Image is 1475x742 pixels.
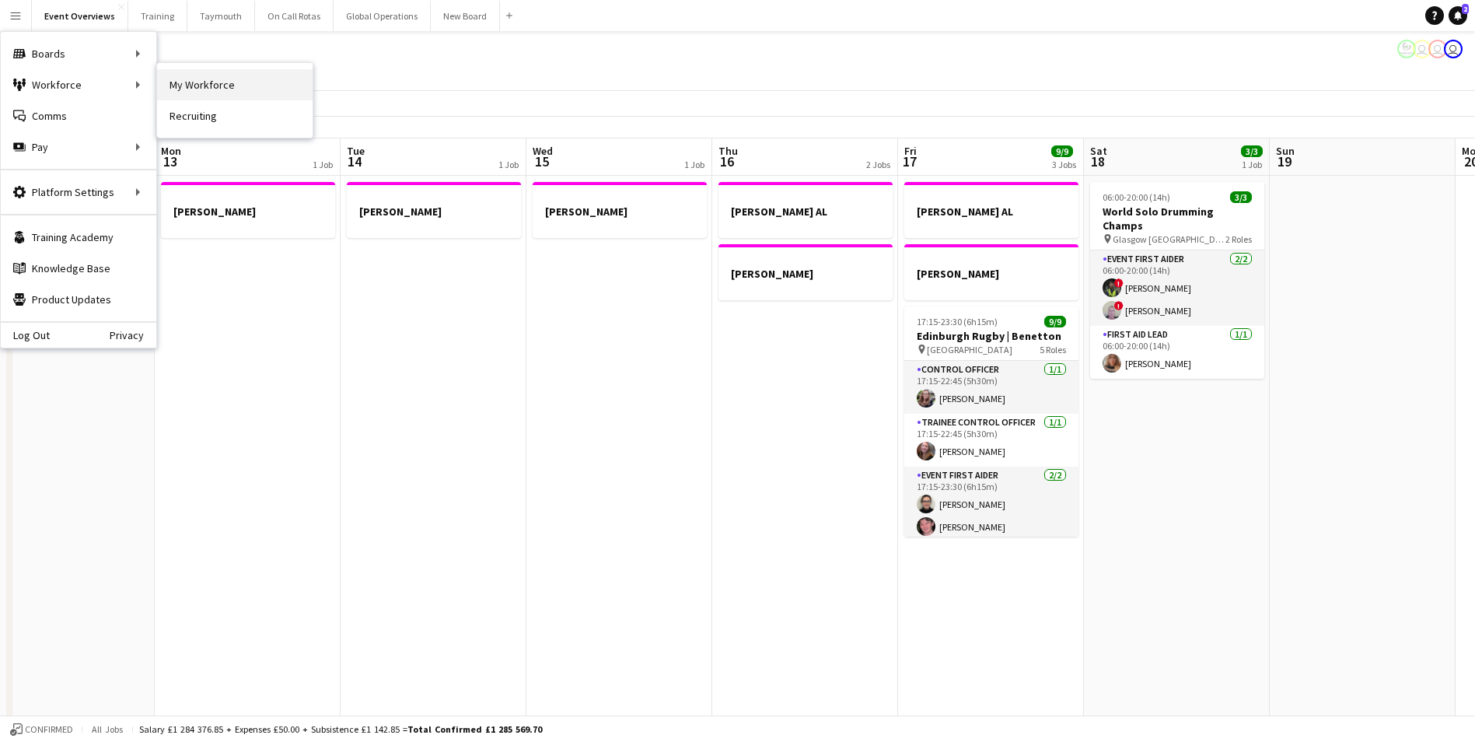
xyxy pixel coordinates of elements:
button: Training [128,1,187,31]
app-job-card: [PERSON_NAME] [161,182,335,238]
h3: Edinburgh Rugby | Benetton [904,329,1078,343]
span: Mon [161,144,181,158]
span: 19 [1274,152,1295,170]
h3: [PERSON_NAME] [904,267,1078,281]
a: Privacy [110,329,156,341]
div: Pay [1,131,156,163]
span: All jobs [89,723,126,735]
a: Training Academy [1,222,156,253]
a: My Workforce [157,69,313,100]
span: Sat [1090,144,1107,158]
div: 1 Job [313,159,333,170]
span: 9/9 [1051,145,1073,157]
app-job-card: [PERSON_NAME] [347,182,521,238]
span: Thu [718,144,738,158]
div: Workforce [1,69,156,100]
div: 3 Jobs [1052,159,1076,170]
span: Fri [904,144,917,158]
span: ! [1114,301,1124,310]
span: Glasgow [GEOGRAPHIC_DATA] Unviersity [1113,233,1225,245]
app-user-avatar: Operations Team [1413,40,1431,58]
h3: [PERSON_NAME] [347,205,521,219]
a: Product Updates [1,284,156,315]
span: 2 [1462,4,1469,14]
a: Knowledge Base [1,253,156,284]
span: 13 [159,152,181,170]
h3: [PERSON_NAME] [718,267,893,281]
app-job-card: 17:15-23:30 (6h15m)9/9Edinburgh Rugby | Benetton [GEOGRAPHIC_DATA]5 RolesControl Officer1/117:15-... [904,306,1078,537]
app-card-role: First Aid Lead1/106:00-20:00 (14h)[PERSON_NAME] [1090,326,1264,379]
span: 3/3 [1230,191,1252,203]
app-job-card: [PERSON_NAME] [904,244,1078,300]
div: Salary £1 284 376.85 + Expenses £50.00 + Subsistence £1 142.85 = [139,723,542,735]
div: Boards [1,38,156,69]
div: 1 Job [498,159,519,170]
span: 06:00-20:00 (14h) [1103,191,1170,203]
button: Confirmed [8,721,75,738]
div: 1 Job [684,159,704,170]
app-user-avatar: Operations Team [1428,40,1447,58]
span: 15 [530,152,553,170]
span: 16 [716,152,738,170]
span: 14 [344,152,365,170]
span: Tue [347,144,365,158]
h3: [PERSON_NAME] AL [904,205,1078,219]
button: Global Operations [334,1,431,31]
app-job-card: 06:00-20:00 (14h)3/3World Solo Drumming Champs Glasgow [GEOGRAPHIC_DATA] Unviersity2 RolesEvent F... [1090,182,1264,379]
app-user-avatar: Operations Team [1444,40,1463,58]
div: 2 Jobs [866,159,890,170]
div: 1 Job [1242,159,1262,170]
span: 17 [902,152,917,170]
app-job-card: [PERSON_NAME] [533,182,707,238]
app-user-avatar: Operations Manager [1397,40,1416,58]
app-card-role: Event First Aider2/217:15-23:30 (6h15m)[PERSON_NAME][PERSON_NAME] [904,467,1078,542]
span: 2 Roles [1225,233,1252,245]
span: 5 Roles [1040,344,1066,355]
span: 3/3 [1241,145,1263,157]
button: Taymouth [187,1,255,31]
button: New Board [431,1,500,31]
span: ! [1114,278,1124,288]
span: Sun [1276,144,1295,158]
app-job-card: [PERSON_NAME] [718,244,893,300]
h3: World Solo Drumming Champs [1090,205,1264,233]
span: 9/9 [1044,316,1066,327]
app-job-card: [PERSON_NAME] AL [718,182,893,238]
app-card-role: Trainee Control Officer1/117:15-22:45 (5h30m)[PERSON_NAME] [904,414,1078,467]
a: 2 [1449,6,1467,25]
button: On Call Rotas [255,1,334,31]
h3: [PERSON_NAME] [533,205,707,219]
a: Recruiting [157,100,313,131]
span: Total Confirmed £1 285 569.70 [407,723,542,735]
span: 18 [1088,152,1107,170]
button: Event Overviews [32,1,128,31]
app-job-card: [PERSON_NAME] AL [904,182,1078,238]
a: Comms [1,100,156,131]
h3: [PERSON_NAME] AL [718,205,893,219]
app-card-role: Control Officer1/117:15-22:45 (5h30m)[PERSON_NAME] [904,361,1078,414]
span: Confirmed [25,724,73,735]
span: Wed [533,144,553,158]
app-card-role: Event First Aider2/206:00-20:00 (14h)![PERSON_NAME]![PERSON_NAME] [1090,250,1264,326]
h3: [PERSON_NAME] [161,205,335,219]
div: Platform Settings [1,177,156,208]
span: 17:15-23:30 (6h15m) [917,316,998,327]
span: [GEOGRAPHIC_DATA] [927,344,1012,355]
a: Log Out [1,329,50,341]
